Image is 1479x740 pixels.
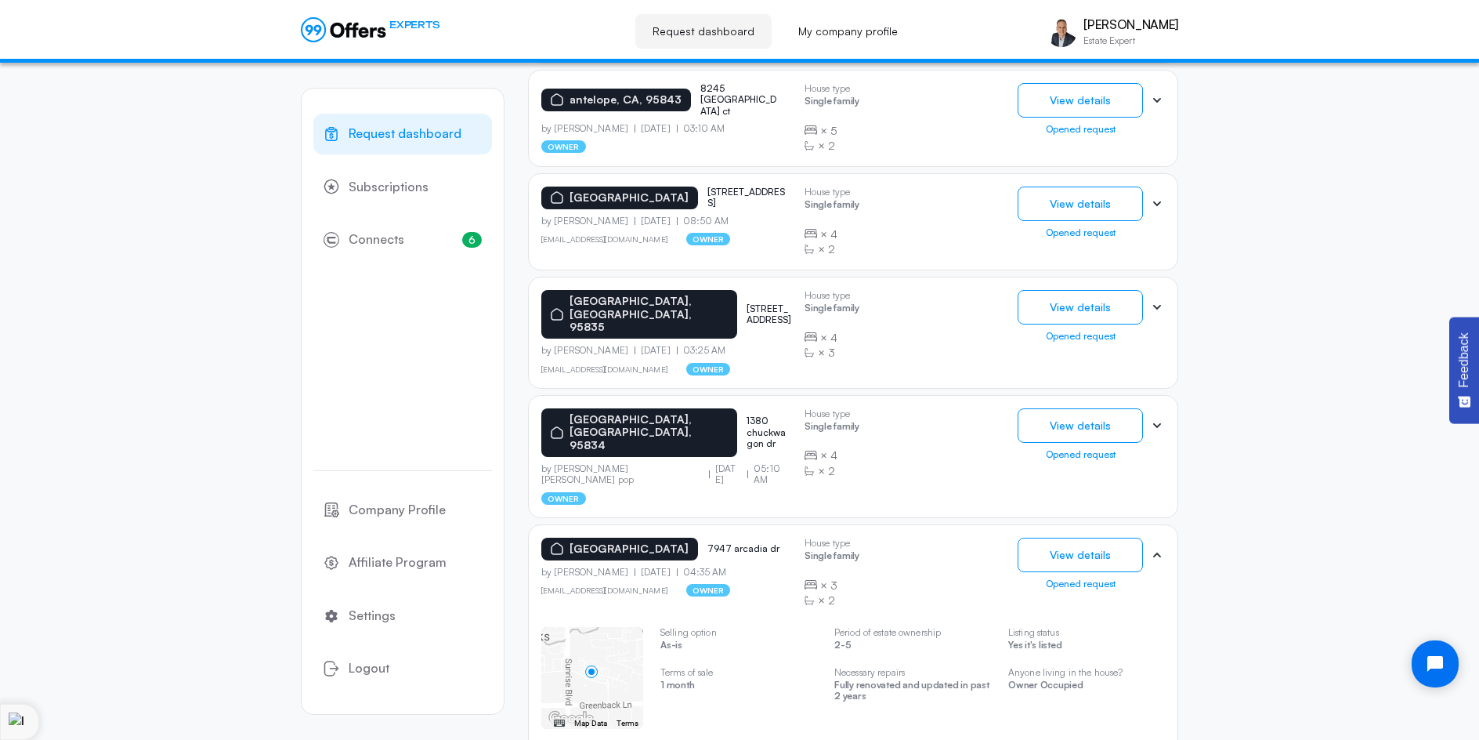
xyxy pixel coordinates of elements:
[1008,627,1165,638] p: Listing status
[313,596,492,637] a: Settings
[349,658,389,679] span: Logout
[1018,83,1143,118] button: View details
[635,345,677,356] p: [DATE]
[834,680,991,706] p: Fully renovated and updated in past 2 years
[830,330,837,346] span: 4
[1008,667,1165,678] p: Anyone living in the house?
[1083,36,1178,45] p: Estate Expert
[707,187,786,209] p: [STREET_ADDRESS]
[805,227,859,242] div: ×
[462,232,482,248] span: 6
[1018,227,1143,238] div: Opened request
[570,295,728,334] p: [GEOGRAPHIC_DATA], [GEOGRAPHIC_DATA], 95835
[828,593,835,608] span: 2
[828,345,835,361] span: 3
[805,463,859,479] div: ×
[805,550,859,565] p: Single family
[1018,449,1143,460] div: Opened request
[660,640,817,655] p: As-is
[541,567,635,578] p: by [PERSON_NAME]
[349,606,396,626] span: Settings
[660,667,817,678] p: Terms of sale
[1018,538,1143,572] button: View details
[349,230,404,250] span: Connects
[834,627,991,718] swiper-slide: 3 / 4
[830,578,837,593] span: 3
[570,93,682,107] p: antelope, CA, 95843
[781,14,915,49] a: My company profile
[805,593,859,608] div: ×
[805,138,859,154] div: ×
[805,448,859,463] div: ×
[828,138,835,154] span: 2
[677,216,729,227] p: 08:50 AM
[828,241,835,257] span: 2
[709,463,747,486] p: [DATE]
[1018,124,1143,135] div: Opened request
[313,542,492,583] a: Affiliate Program
[570,413,728,452] p: [GEOGRAPHIC_DATA], [GEOGRAPHIC_DATA], 95834
[313,114,492,154] a: Request dashboard
[805,187,859,198] p: House type
[805,83,859,94] p: House type
[677,123,725,134] p: 03:10 AM
[349,553,447,573] span: Affiliate Program
[805,303,859,317] p: Single family
[570,542,689,556] p: [GEOGRAPHIC_DATA]
[686,233,731,245] p: owner
[1398,627,1472,701] iframe: Tidio Chat
[1046,16,1077,47] img: Matt Loeffler
[570,191,689,205] p: [GEOGRAPHIC_DATA]
[541,365,667,374] a: [EMAIL_ADDRESS][DOMAIN_NAME]
[313,490,492,531] a: Company Profile
[677,345,726,356] p: 03:25 AM
[677,567,727,578] p: 04:35 AM
[805,408,859,419] p: House type
[805,330,859,346] div: ×
[541,345,635,356] p: by [PERSON_NAME]
[541,627,643,729] swiper-slide: 1 / 4
[541,463,709,486] p: by [PERSON_NAME] [PERSON_NAME] pop
[834,640,991,655] p: 2-5
[660,627,817,707] swiper-slide: 2 / 4
[747,303,792,326] p: [STREET_ADDRESS]
[700,83,779,117] p: 8245 [GEOGRAPHIC_DATA] ct
[805,421,859,436] p: Single family
[747,463,792,486] p: 05:10 AM
[1457,332,1471,387] span: Feedback
[541,140,586,153] p: owner
[707,543,786,554] p: 7947 arcadia dr
[686,584,731,597] p: owner
[1008,640,1165,655] p: Yes it's listed
[1008,680,1165,695] p: Owner Occupied
[660,627,817,638] p: Selling option
[541,234,667,244] a: [EMAIL_ADDRESS][DOMAIN_NAME]
[301,17,439,42] a: EXPERTS
[805,241,859,257] div: ×
[830,123,837,139] span: 5
[313,219,492,260] a: Connects6
[541,216,635,227] p: by [PERSON_NAME]
[1018,408,1143,443] button: View details
[805,345,859,361] div: ×
[349,177,429,198] span: Subscriptions
[805,123,859,139] div: ×
[1008,627,1165,707] swiper-slide: 4 / 4
[830,227,837,242] span: 4
[349,124,461,144] span: Request dashboard
[313,167,492,208] a: Subscriptions
[805,578,859,593] div: ×
[1018,579,1143,589] div: Opened request
[541,586,667,595] a: [EMAIL_ADDRESS][DOMAIN_NAME]
[834,627,991,638] p: Period of estate ownership
[686,363,731,375] p: owner
[349,500,446,521] span: Company Profile
[660,680,817,695] p: 1 month
[1083,17,1178,32] p: [PERSON_NAME]
[805,290,859,301] p: House type
[541,123,635,134] p: by [PERSON_NAME]
[747,415,792,449] p: 1380 chuckwagon dr
[805,96,859,111] p: Single family
[1018,187,1143,221] button: View details
[635,123,677,134] p: [DATE]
